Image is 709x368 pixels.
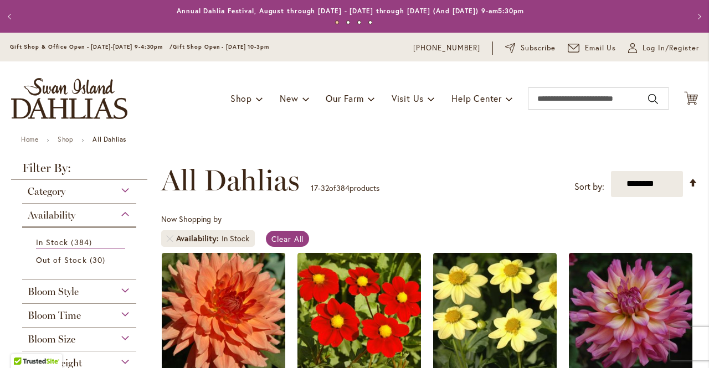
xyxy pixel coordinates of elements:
[336,183,350,193] span: 384
[11,78,127,119] a: store logo
[321,183,329,193] span: 32
[21,135,38,143] a: Home
[28,209,75,221] span: Availability
[58,135,73,143] a: Shop
[28,185,65,198] span: Category
[643,43,699,54] span: Log In/Register
[222,233,249,244] div: In Stock
[266,231,310,247] a: Clear All
[568,43,616,54] a: Email Us
[413,43,480,54] a: [PHONE_NUMBER]
[36,237,68,247] span: In Stock
[177,7,524,15] a: Annual Dahlia Festival, August through [DATE] - [DATE] through [DATE] (And [DATE]) 9-am5:30pm
[687,6,709,28] button: Next
[451,92,502,104] span: Help Center
[574,177,604,197] label: Sort by:
[505,43,556,54] a: Subscribe
[90,254,108,266] span: 30
[10,43,173,50] span: Gift Shop & Office Open - [DATE]-[DATE] 9-4:30pm /
[521,43,556,54] span: Subscribe
[230,92,252,104] span: Shop
[28,333,75,345] span: Bloom Size
[368,20,372,24] button: 4 of 4
[628,43,699,54] a: Log In/Register
[176,233,222,244] span: Availability
[392,92,424,104] span: Visit Us
[311,179,379,197] p: - of products
[346,20,350,24] button: 2 of 4
[335,20,339,24] button: 1 of 4
[280,92,298,104] span: New
[11,162,147,180] strong: Filter By:
[36,254,125,266] a: Out of Stock 30
[173,43,269,50] span: Gift Shop Open - [DATE] 10-3pm
[161,214,222,224] span: Now Shopping by
[326,92,363,104] span: Our Farm
[271,234,304,244] span: Clear All
[311,183,318,193] span: 17
[36,236,125,248] a: In Stock 384
[71,236,94,248] span: 384
[28,286,79,298] span: Bloom Style
[93,135,126,143] strong: All Dahlias
[357,20,361,24] button: 3 of 4
[36,255,87,265] span: Out of Stock
[585,43,616,54] span: Email Us
[28,309,81,322] span: Bloom Time
[161,164,300,197] span: All Dahlias
[167,235,173,242] a: Remove Availability In Stock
